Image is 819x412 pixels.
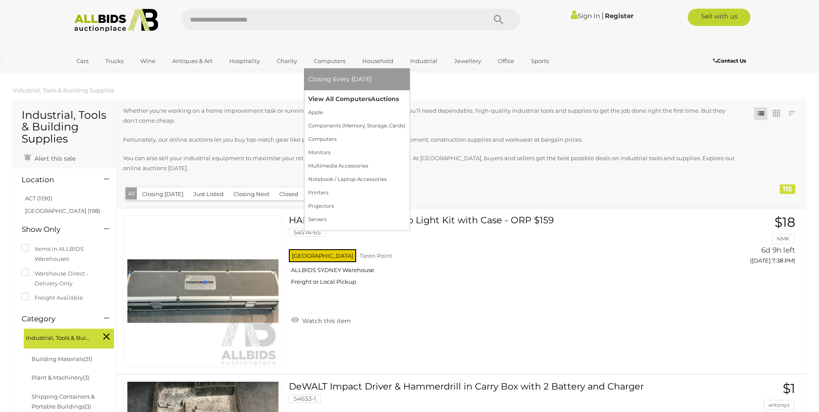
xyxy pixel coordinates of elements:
a: Computers [308,54,351,68]
a: Trucks [100,54,129,68]
button: Closing Next [228,187,275,201]
a: Building Materials(31) [32,355,92,362]
span: (3) [83,374,89,381]
a: [GEOGRAPHIC_DATA] [71,68,143,82]
button: Closed [274,187,304,201]
span: Alert this sale [32,155,76,162]
a: Sell with us [688,9,750,26]
p: Whether you're working on a home improvement task or running a large-scale construction project, ... [123,106,737,126]
a: Register [605,12,633,20]
span: (31) [84,355,92,362]
a: Sports [525,54,554,68]
label: Warehouse Direct - Delivery Only [22,269,108,289]
p: Fortunately, our online auctions let you buy top-notch gear like plant machinery, toolboxes, farm... [123,135,737,145]
label: Freight Available [22,293,83,303]
a: Shipping Containers & Portable Buildings(3) [32,393,95,410]
a: Charity [271,54,303,68]
a: Plant & Machinery(3) [32,374,89,381]
a: Jewellery [449,54,487,68]
button: Closing [DATE] [137,187,189,201]
span: $1 [783,380,795,396]
a: Cars [71,54,94,68]
h4: Location [22,176,91,184]
h1: Industrial, Tools & Building Supplies [22,109,108,145]
a: $18 NMK 6d 9h left ([DATE] 7:38 PM) [698,215,797,269]
a: Watch this item [289,314,353,326]
a: Office [492,54,520,68]
a: HARDKORR 3 Colour Camp Light Kit with Case - ORP $159 54574-65 [GEOGRAPHIC_DATA] Taren Point ALLB... [295,215,685,292]
a: Industrial [405,54,443,68]
h4: Category [22,315,91,323]
button: All [126,187,137,200]
a: Antiques & Art [167,54,218,68]
b: Contact Us [713,57,746,64]
button: Just Listed [188,187,229,201]
a: [GEOGRAPHIC_DATA] (198) [25,207,100,214]
span: Industrial, Tools & Building Supplies [26,331,91,343]
div: 115 [780,184,795,194]
a: Wine [135,54,161,68]
p: You can also sell your industrial equipment to maximise your return, so get in touch with us righ... [123,153,737,174]
button: Search [477,9,520,30]
span: | [601,11,604,20]
a: Alert this sale [22,151,78,164]
a: Household [357,54,399,68]
span: (3) [85,403,91,410]
a: Contact Us [713,56,748,66]
span: Watch this item [300,317,351,325]
img: Allbids.com.au [70,9,163,32]
a: Sign In [571,12,600,20]
button: Featured [303,187,339,201]
span: $18 [775,214,795,230]
a: Hospitality [224,54,266,68]
label: Items in ALLBIDS Warehouses [22,244,108,264]
h4: Show Only [22,225,91,234]
a: Industrial, Tools & Building Supplies [13,87,114,94]
img: 54574-65a.jpeg [127,216,278,367]
a: ACT (1190) [25,195,52,202]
